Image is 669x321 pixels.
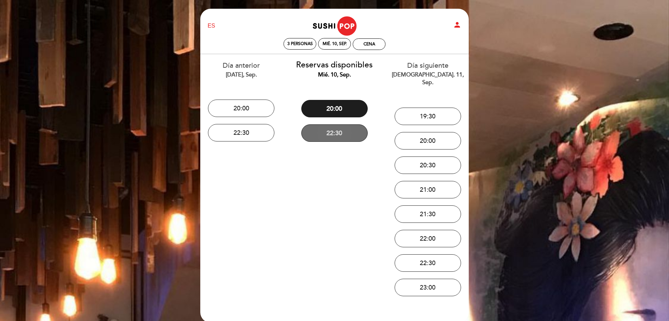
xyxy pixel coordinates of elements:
button: 23:00 [395,279,461,296]
div: Día anterior [200,61,283,79]
button: 22:30 [395,254,461,272]
button: 20:00 [208,100,274,117]
button: 20:00 [395,132,461,149]
button: 22:00 [395,230,461,247]
div: mié. 10, sep. [323,41,347,46]
i: person [453,21,461,29]
div: Cena [364,42,375,47]
button: 21:30 [395,205,461,223]
button: 22:30 [208,124,274,141]
div: Reservas disponibles [293,59,376,79]
button: 20:30 [395,156,461,174]
button: 22:30 [301,124,368,142]
span: 3 personas [287,41,313,46]
button: 20:00 [301,100,368,117]
button: 21:00 [395,181,461,198]
a: Sushipop [PERSON_NAME] [291,16,378,36]
button: 19:30 [395,108,461,125]
div: Día siguiente [386,61,469,87]
div: [DEMOGRAPHIC_DATA]. 11, sep. [386,71,469,87]
div: mié. 10, sep. [293,71,376,79]
div: [DATE], sep. [200,71,283,79]
button: person [453,21,461,31]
